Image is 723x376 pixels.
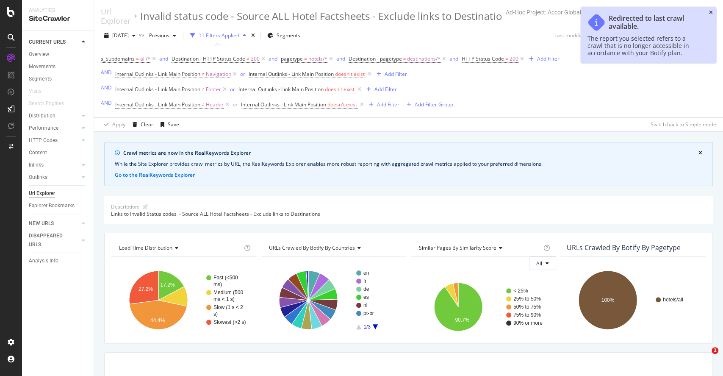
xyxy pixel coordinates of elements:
[111,210,706,217] div: Links to Invalid Status codes - Source ALL Hotel Factsheets - Exclude links to Destinations
[327,101,357,108] span: doesn't exist
[29,50,49,59] div: Overview
[141,121,153,128] div: Clear
[411,277,554,337] svg: A chart.
[101,99,112,106] div: AND
[29,189,88,198] a: Url Explorer
[403,100,453,110] button: Add Filter Group
[29,231,72,249] div: DISAPPEARED URLS
[336,55,345,62] div: and
[29,124,79,133] a: Performance
[115,171,195,179] button: Go to the RealKeywords Explorer
[567,242,698,253] h4: URLs Crawled By Botify By pagetype
[146,32,169,39] span: Previous
[206,68,231,80] span: Navigation
[363,286,369,292] text: de
[101,99,112,107] button: AND
[29,7,87,14] div: Analytics
[213,281,222,287] text: ms)
[513,320,543,326] text: 90% or more
[213,290,243,295] text: Medium (500
[233,100,238,109] button: or
[647,118,716,131] button: Switch back to Simple mode
[29,256,88,265] a: Analysis Info
[29,136,58,145] div: HTTP Codes
[696,148,704,159] button: close banner
[150,318,165,323] text: 44.4%
[651,121,716,128] div: Switch back to Simple mode
[277,32,300,39] span: Segments
[29,99,72,108] a: Search Engines
[240,70,245,78] div: or
[449,55,458,62] div: and
[146,29,180,42] button: Previous
[709,10,713,15] div: close toast
[419,244,496,251] span: Similar Pages By Similarity Score
[712,347,718,354] span: 1
[187,29,249,42] button: 11 Filters Applied
[140,53,150,65] span: all/*
[29,75,88,84] a: Segments
[513,288,528,294] text: < 25%
[202,86,205,93] span: ≠
[249,31,257,40] div: times
[373,69,407,79] button: Add Filter
[377,101,399,108] div: Add Filter
[29,256,58,265] div: Analysis Info
[213,319,246,325] text: Slowest (>2 s)
[101,69,112,76] div: AND
[694,347,715,368] iframe: Intercom live chat
[29,148,47,157] div: Content
[29,124,58,133] div: Performance
[506,8,623,17] div: Ad-Hoc Project: Accor Global - Crawl sans JS
[513,312,541,318] text: 75% to 90%
[267,241,399,255] h4: URLs Crawled By Botify By countries
[336,55,345,63] button: and
[129,118,153,131] button: Clear
[168,121,179,128] div: Save
[29,87,42,96] div: Visits
[29,14,87,24] div: SiteCrawler
[269,55,277,63] button: and
[157,118,179,131] button: Save
[230,85,235,93] button: or
[513,304,541,310] text: 50% to 75%
[101,55,135,62] span: s_Subdomains
[233,101,238,108] div: or
[139,286,153,292] text: 27.2%
[139,31,146,38] span: vs
[115,70,200,78] span: Internal Outlinks - Link Main Position
[117,241,242,255] h4: Load Time Distribution
[111,203,139,210] div: Description:
[249,70,334,78] span: Internal Outlinks - Link Main Position
[529,256,556,270] button: All
[29,148,88,157] a: Content
[29,173,79,182] a: Outlinks
[29,111,55,120] div: Distribution
[112,32,129,39] span: 2025 Sep. 29th
[455,317,469,323] text: 90.7%
[29,50,88,59] a: Overview
[123,149,698,157] div: Crawl metrics are now in the RealKeywords Explorer
[510,53,518,65] span: 200
[29,38,79,47] a: CURRENT URLS
[29,219,54,228] div: NEW URLS
[206,84,221,95] span: Footer
[101,84,112,91] div: AND
[29,201,88,210] a: Explorer Bookmarks
[29,62,55,71] div: Movements
[29,136,79,145] a: HTTP Codes
[349,55,402,62] span: Destination - pagetype
[363,302,367,308] text: nl
[119,244,172,251] span: Load Time Distribution
[403,55,406,62] span: ≠
[112,121,125,128] div: Apply
[101,68,112,76] button: AND
[269,55,277,62] div: and
[462,55,504,62] span: HTTP Status Code
[29,219,79,228] a: NEW URLS
[587,35,701,56] div: The report you selected refers to a crawl that is no longer accessible in accordance with your Bo...
[281,55,303,62] span: pagetype
[363,278,366,284] text: fr
[101,7,130,25] div: Url Explorer
[29,161,44,170] div: Inlinks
